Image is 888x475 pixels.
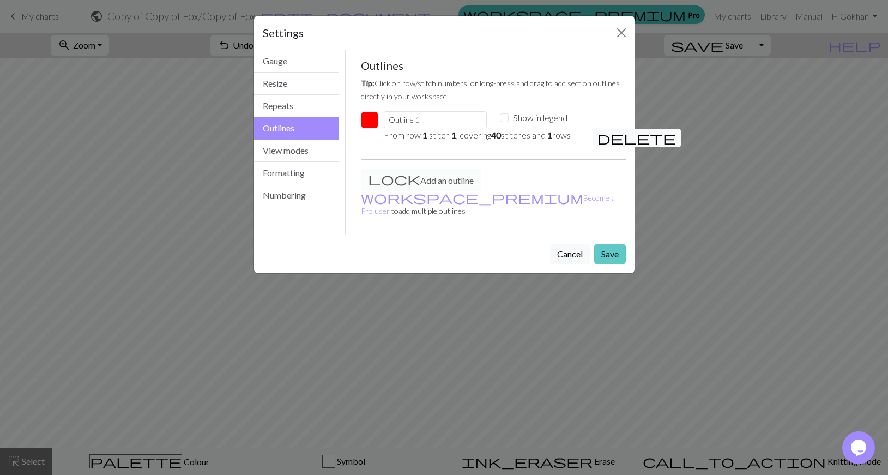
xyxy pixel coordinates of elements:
[451,130,456,140] em: 1
[361,193,615,215] small: to add multiple outlines
[254,95,339,117] button: Repeats
[361,59,626,72] h5: Outlines
[254,50,339,73] button: Gauge
[254,140,339,162] button: View modes
[597,130,676,146] span: delete
[613,24,630,41] button: Close
[593,129,681,147] button: Remove outline
[491,130,501,140] em: 40
[361,79,620,101] small: Click on row/stitch numbers, or long-press and drag to add section outlines directly in your work...
[422,130,427,140] em: 1
[550,244,590,264] button: Cancel
[254,162,339,184] button: Formatting
[842,431,877,464] iframe: chat widget
[361,79,374,88] em: Tip:
[263,25,304,41] h5: Settings
[594,244,626,264] button: Save
[597,131,676,145] i: Remove outline
[384,129,579,142] p: From row stitch , covering stitches and rows
[361,193,615,215] a: Become a Pro user
[500,113,509,122] input: Show in legend
[254,184,339,206] button: Numbering
[254,73,339,95] button: Resize
[513,111,567,124] label: Show in legend
[547,130,552,140] em: 1
[254,117,339,140] button: Outlines
[361,190,583,205] span: workspace_premium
